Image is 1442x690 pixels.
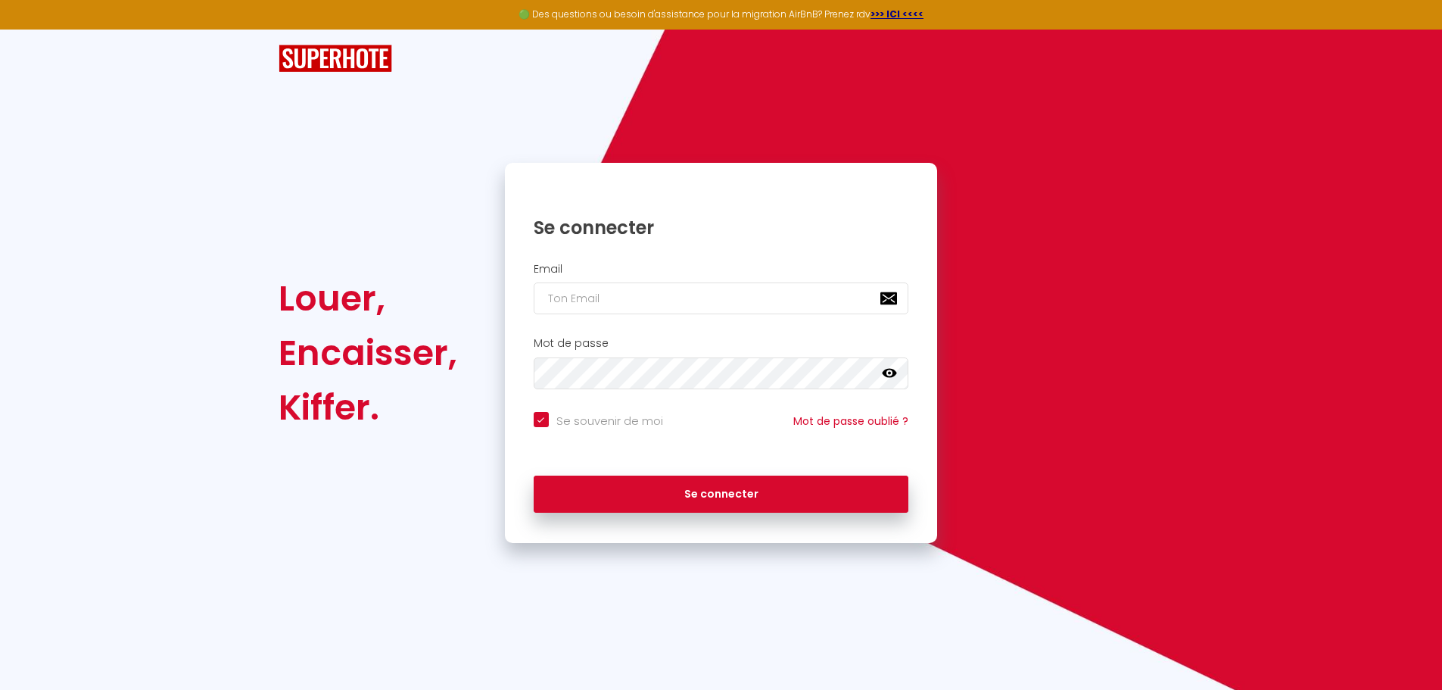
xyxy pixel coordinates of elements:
h2: Mot de passe [534,337,909,350]
h2: Email [534,263,909,276]
img: SuperHote logo [279,45,392,73]
button: Se connecter [534,476,909,514]
div: Louer, [279,271,457,326]
a: >>> ICI <<<< [870,8,923,20]
h1: Se connecter [534,216,909,239]
div: Kiffer. [279,380,457,435]
input: Ton Email [534,283,909,314]
a: Mot de passe oublié ? [793,414,908,429]
div: Encaisser, [279,326,457,380]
